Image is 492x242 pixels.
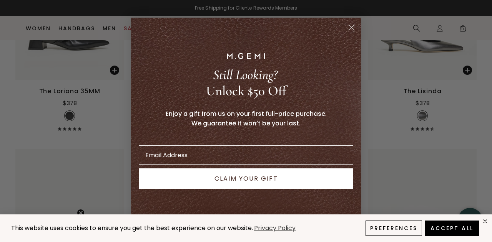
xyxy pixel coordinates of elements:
[11,224,253,232] span: This website uses cookies to ensure you get the best experience on our website.
[253,224,297,233] a: Privacy Policy (opens in a new tab)
[206,83,286,99] span: Unlock $50 Off
[166,109,327,128] span: Enjoy a gift from us on your first full-price purchase. We guarantee it won’t be your last.
[366,221,422,236] button: Preferences
[345,21,358,34] button: Close dialog
[213,67,277,83] span: Still Looking?
[139,145,353,165] input: Email Address
[227,53,265,59] img: M.GEMI
[482,218,488,224] div: close
[425,221,479,236] button: Accept All
[139,168,353,189] button: CLAIM YOUR GIFT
